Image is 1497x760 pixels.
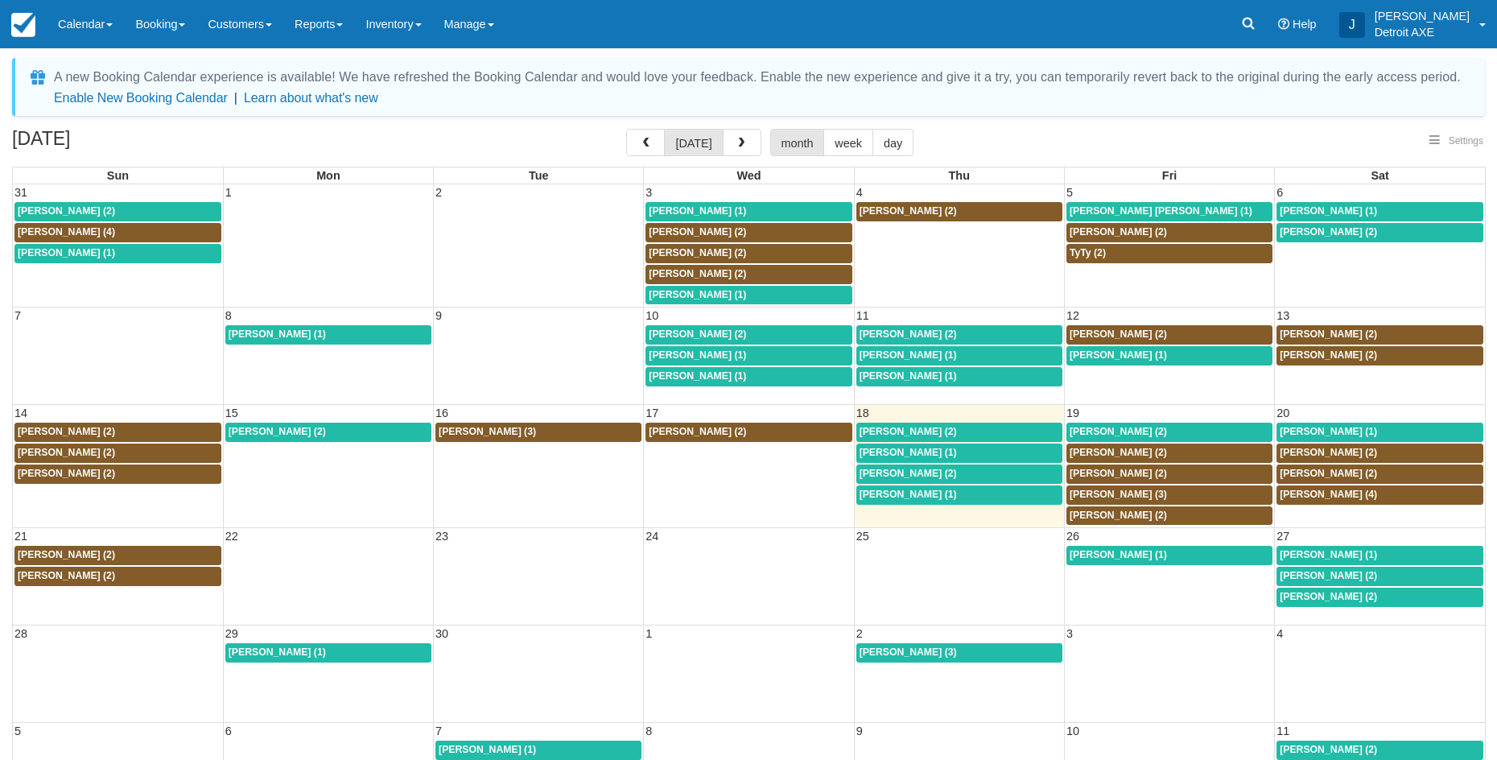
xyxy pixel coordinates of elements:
[1066,202,1272,221] a: [PERSON_NAME] [PERSON_NAME] (1)
[18,549,115,560] span: [PERSON_NAME] (2)
[435,423,641,442] a: [PERSON_NAME] (3)
[1280,447,1377,458] span: [PERSON_NAME] (2)
[1275,186,1285,199] span: 6
[1280,349,1377,361] span: [PERSON_NAME] (2)
[1280,570,1377,581] span: [PERSON_NAME] (2)
[856,325,1062,345] a: [PERSON_NAME] (2)
[434,186,443,199] span: 2
[860,489,957,500] span: [PERSON_NAME] (1)
[316,169,340,182] span: Mon
[13,309,23,322] span: 7
[1280,549,1377,560] span: [PERSON_NAME] (1)
[860,468,957,479] span: [PERSON_NAME] (2)
[1070,549,1167,560] span: [PERSON_NAME] (1)
[1275,530,1291,543] span: 27
[229,328,326,340] span: [PERSON_NAME] (1)
[860,349,957,361] span: [PERSON_NAME] (1)
[1066,485,1272,505] a: [PERSON_NAME] (3)
[1275,309,1291,322] span: 13
[823,129,873,156] button: week
[649,205,746,217] span: [PERSON_NAME] (1)
[1276,741,1483,760] a: [PERSON_NAME] (2)
[18,226,115,237] span: [PERSON_NAME] (4)
[645,223,852,242] a: [PERSON_NAME] (2)
[224,627,240,640] span: 29
[18,468,115,479] span: [PERSON_NAME] (2)
[225,325,431,345] a: [PERSON_NAME] (1)
[872,129,913,156] button: day
[860,328,957,340] span: [PERSON_NAME] (2)
[1375,24,1470,40] p: Detroit AXE
[14,423,221,442] a: [PERSON_NAME] (2)
[1276,223,1483,242] a: [PERSON_NAME] (2)
[1070,489,1167,500] span: [PERSON_NAME] (3)
[1276,485,1483,505] a: [PERSON_NAME] (4)
[649,426,746,437] span: [PERSON_NAME] (2)
[649,328,746,340] span: [PERSON_NAME] (2)
[856,444,1062,463] a: [PERSON_NAME] (1)
[855,627,864,640] span: 2
[649,349,746,361] span: [PERSON_NAME] (1)
[855,725,864,737] span: 9
[856,346,1062,366] a: [PERSON_NAME] (1)
[434,627,450,640] span: 30
[18,205,115,217] span: [PERSON_NAME] (2)
[1066,465,1272,484] a: [PERSON_NAME] (2)
[644,186,654,199] span: 3
[1162,169,1177,182] span: Fri
[664,129,723,156] button: [DATE]
[1280,226,1377,237] span: [PERSON_NAME] (2)
[224,725,233,737] span: 6
[649,268,746,279] span: [PERSON_NAME] (2)
[14,567,221,586] a: [PERSON_NAME] (2)
[860,205,957,217] span: [PERSON_NAME] (2)
[770,129,825,156] button: month
[1065,627,1074,640] span: 3
[225,643,431,663] a: [PERSON_NAME] (1)
[13,186,29,199] span: 31
[1280,468,1377,479] span: [PERSON_NAME] (2)
[1371,169,1388,182] span: Sat
[644,627,654,640] span: 1
[14,202,221,221] a: [PERSON_NAME] (2)
[644,725,654,737] span: 8
[856,367,1062,386] a: [PERSON_NAME] (1)
[1065,309,1081,322] span: 12
[1280,328,1377,340] span: [PERSON_NAME] (2)
[1070,468,1167,479] span: [PERSON_NAME] (2)
[1070,349,1167,361] span: [PERSON_NAME] (1)
[1070,447,1167,458] span: [PERSON_NAME] (2)
[644,309,660,322] span: 10
[1280,489,1377,500] span: [PERSON_NAME] (4)
[1066,346,1272,366] a: [PERSON_NAME] (1)
[1070,247,1106,258] span: TyTy (2)
[1066,506,1272,526] a: [PERSON_NAME] (2)
[1449,135,1483,147] span: Settings
[1276,325,1483,345] a: [PERSON_NAME] (2)
[1275,407,1291,419] span: 20
[14,546,221,565] a: [PERSON_NAME] (2)
[229,646,326,658] span: [PERSON_NAME] (1)
[13,627,29,640] span: 28
[1276,423,1483,442] a: [PERSON_NAME] (1)
[439,426,536,437] span: [PERSON_NAME] (3)
[529,169,549,182] span: Tue
[736,169,761,182] span: Wed
[1066,244,1272,263] a: TyTy (2)
[856,465,1062,484] a: [PERSON_NAME] (2)
[856,423,1062,442] a: [PERSON_NAME] (2)
[645,286,852,305] a: [PERSON_NAME] (1)
[244,91,378,105] a: Learn about what's new
[224,530,240,543] span: 22
[224,309,233,322] span: 8
[18,570,115,581] span: [PERSON_NAME] (2)
[645,325,852,345] a: [PERSON_NAME] (2)
[1420,130,1493,153] button: Settings
[1280,744,1377,755] span: [PERSON_NAME] (2)
[439,744,536,755] span: [PERSON_NAME] (1)
[1065,186,1074,199] span: 5
[1066,223,1272,242] a: [PERSON_NAME] (2)
[856,202,1062,221] a: [PERSON_NAME] (2)
[645,202,852,221] a: [PERSON_NAME] (1)
[224,186,233,199] span: 1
